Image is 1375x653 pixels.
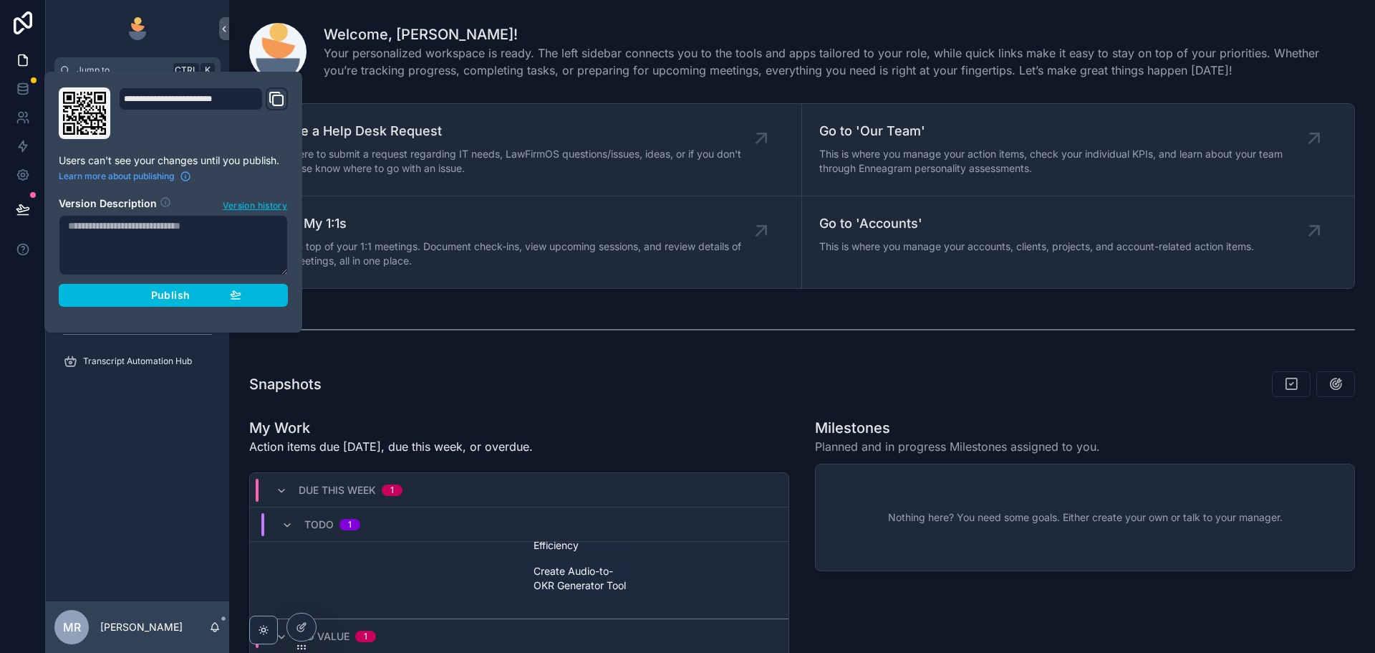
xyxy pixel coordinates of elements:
[299,629,349,644] span: No value
[815,438,1100,455] span: Planned and in progress Milestones assigned to you.
[151,289,190,302] span: Publish
[54,57,221,83] button: Jump to...CtrlK
[528,561,635,596] a: Create Audio-to-OKR Generator Tool
[202,65,213,76] span: K
[819,214,1254,234] span: Go to 'Accounts'
[364,631,367,642] div: 1
[249,418,533,438] h1: My Work
[222,196,288,212] button: Version history
[299,483,376,497] span: Due This Week
[534,564,629,593] span: Create Audio-to-OKR Generator Tool
[819,147,1314,176] span: This is where you manage your action items, check your individual KPIs, and learn about your team...
[324,24,1355,44] h1: Welcome, [PERSON_NAME]!
[100,620,183,634] p: [PERSON_NAME]
[59,153,288,168] p: Users can't see your changes until you publish.
[250,196,802,288] a: Go to My 1:1sStay on top of your 1:1 meetings. Document check-ins, view upcoming sessions, and re...
[267,121,761,141] span: Create a Help Desk Request
[815,418,1100,438] h1: Milestones
[119,87,288,139] div: Domain and Custom Link
[802,196,1354,288] a: Go to 'Accounts'This is where you manage your accounts, clients, projects, and account-related ac...
[348,519,352,530] div: 1
[54,348,221,374] a: Transcript Automation Hub
[223,197,287,211] span: Version history
[59,171,191,182] a: Learn more about publishing
[126,17,149,40] img: App logo
[173,63,199,77] span: Ctrl
[249,374,322,394] h1: Snapshots
[819,239,1254,254] span: This is where you manage your accounts, clients, projects, and account-related action items.
[267,214,761,234] span: Go to My 1:1s
[63,619,81,636] span: MR
[249,438,533,455] p: Action items due [DATE], due this week, or overdue.
[819,121,1314,141] span: Go to 'Our Team'
[304,518,334,532] span: Todo
[77,65,168,76] span: Jump to...
[267,239,761,268] span: Stay on top of your 1:1 meetings. Document check-ins, view upcoming sessions, and review details ...
[390,485,394,496] div: 1
[59,284,288,307] button: Publish
[888,510,1283,525] span: Nothing here? You need some goals. Either create your own or talk to your manager.
[83,356,192,367] span: Transcript Automation Hub
[250,104,802,196] a: Create a Help Desk RequestClick here to submit a request regarding IT needs, LawFirmOS questions/...
[59,171,174,182] span: Learn more about publishing
[59,196,157,212] h2: Version Description
[267,147,761,176] span: Click here to submit a request regarding IT needs, LawFirmOS questions/issues, ideas, or if you d...
[802,104,1354,196] a: Go to 'Our Team'This is where you manage your action items, check your individual KPIs, and learn...
[324,44,1355,79] span: Your personalized workspace is ready. The left sidebar connects you to the tools and apps tailore...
